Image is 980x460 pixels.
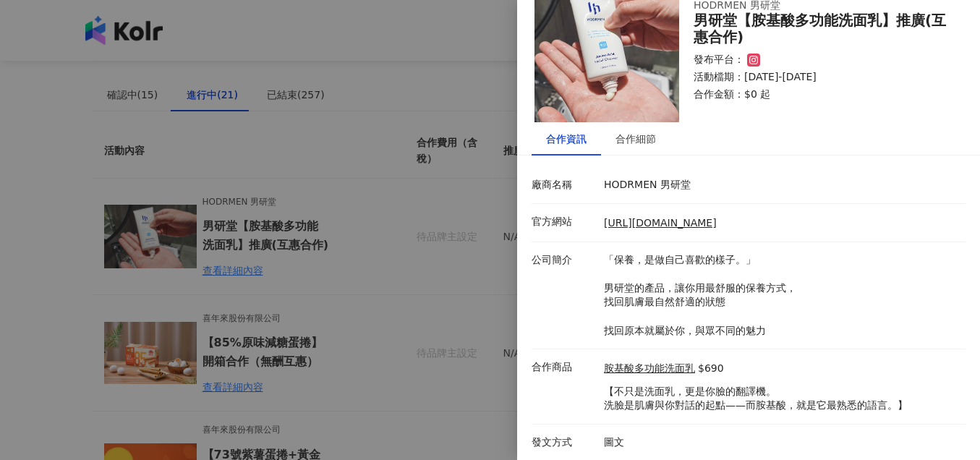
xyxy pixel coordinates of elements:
p: 公司簡介 [532,253,597,268]
div: 合作資訊 [546,131,587,147]
p: 圖文 [604,435,958,450]
p: $690 [698,362,724,376]
a: 胺基酸多功能洗面乳 [604,362,695,376]
p: 發布平台： [694,53,744,67]
a: [URL][DOMAIN_NAME] [604,217,717,229]
p: 廠商名稱 [532,178,597,192]
p: 合作金額： $0 起 [694,88,948,102]
p: 「保養，是做自己喜歡的樣子。」 男研堂的產品，讓你用最舒服的保養方式， 找回肌膚最自然舒適的狀態 找回原本就屬於你，與眾不同的魅力 [604,253,958,338]
p: 合作商品 [532,360,597,375]
p: 官方網站 [532,215,597,229]
p: 【不只是洗面乳，更是你臉的翻譯機。 洗臉是肌膚與你對話的起點——而胺基酸，就是它最熟悉的語言。】 [604,385,908,413]
div: 男研堂【胺基酸多功能洗面乳】推廣(互惠合作) [694,12,948,46]
div: 合作細節 [615,131,656,147]
p: 發文方式 [532,435,597,450]
p: HODRMEN 男研堂 [604,178,958,192]
p: 活動檔期：[DATE]-[DATE] [694,70,948,85]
